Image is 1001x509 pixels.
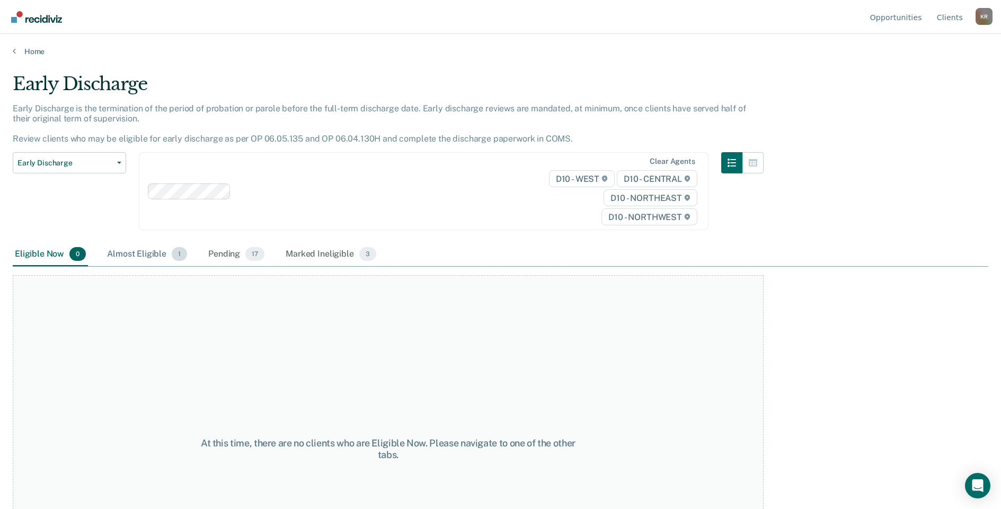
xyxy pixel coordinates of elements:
[965,473,990,498] div: Open Intercom Messenger
[284,243,378,266] div: Marked Ineligible3
[245,247,264,261] span: 17
[617,170,697,187] span: D10 - CENTRAL
[13,103,746,144] p: Early Discharge is the termination of the period of probation or parole before the full-term disc...
[201,437,575,460] div: At this time, there are no clients who are Eligible Now. Please navigate to one of the other tabs.
[17,159,113,168] span: Early Discharge
[13,243,88,266] div: Eligible Now0
[359,247,376,261] span: 3
[549,170,615,187] span: D10 - WEST
[11,11,62,23] img: Recidiviz
[172,247,187,261] span: 1
[976,8,993,25] button: Profile dropdown button
[650,157,695,166] div: Clear agents
[13,73,764,103] div: Early Discharge
[206,243,267,266] div: Pending17
[105,243,189,266] div: Almost Eligible1
[604,189,697,206] span: D10 - NORTHEAST
[69,247,86,261] span: 0
[13,152,126,173] button: Early Discharge
[13,47,988,56] a: Home
[601,208,697,225] span: D10 - NORTHWEST
[976,8,993,25] div: K R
